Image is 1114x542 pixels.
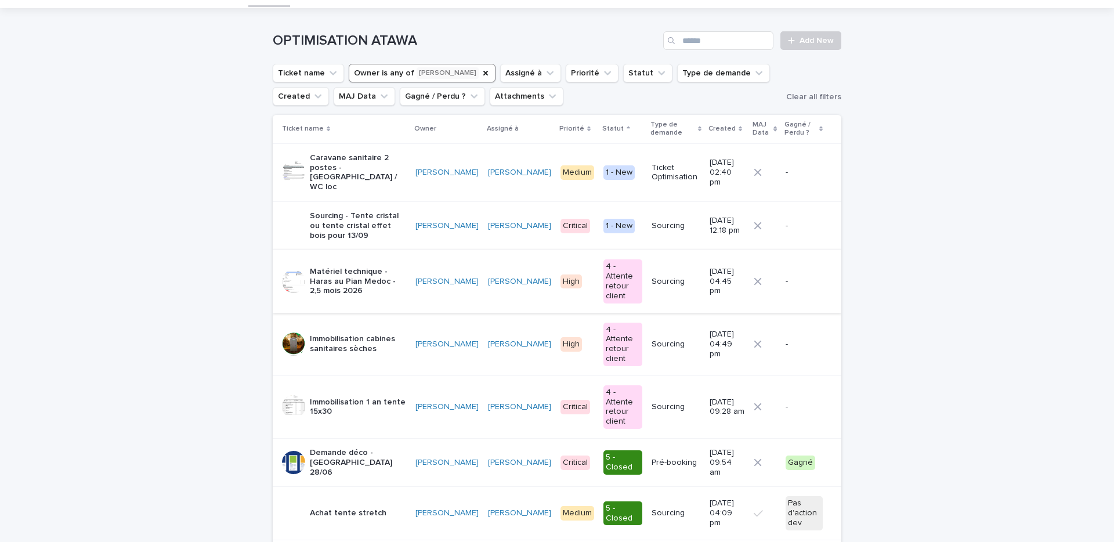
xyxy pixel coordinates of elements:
[488,508,551,518] a: [PERSON_NAME]
[784,118,816,140] p: Gagné / Perdu ?
[786,402,823,412] p: -
[273,438,841,486] tr: Demande déco - [GEOGRAPHIC_DATA] 28/06[PERSON_NAME] [PERSON_NAME] Critical5 - ClosedPré-booking[D...
[710,448,744,477] p: [DATE] 09:54 am
[560,219,590,233] div: Critical
[786,168,823,178] p: -
[652,402,700,412] p: Sourcing
[786,339,823,349] p: -
[310,334,406,354] p: Immobilisation cabines sanitaires sèches
[710,498,744,527] p: [DATE] 04:09 pm
[273,87,329,106] button: Created
[415,221,479,231] a: [PERSON_NAME]
[488,339,551,349] a: [PERSON_NAME]
[753,118,771,140] p: MAJ Data
[652,508,700,518] p: Sourcing
[488,277,551,287] a: [PERSON_NAME]
[786,277,823,287] p: -
[310,211,406,240] p: Sourcing - Tente cristal ou tente cristal effet bois pour 13/09
[560,400,590,414] div: Critical
[800,37,834,45] span: Add New
[786,496,823,530] div: Pas d'action dev
[786,93,841,101] span: Clear all filters
[273,64,344,82] button: Ticket name
[415,277,479,287] a: [PERSON_NAME]
[603,259,642,303] div: 4 - Attente retour client
[710,398,744,417] p: [DATE] 09:28 am
[414,122,436,135] p: Owner
[710,330,744,359] p: [DATE] 04:49 pm
[487,122,519,135] p: Assigné à
[273,143,841,201] tr: Caravane sanitaire 2 postes - [GEOGRAPHIC_DATA] / WC loc[PERSON_NAME] [PERSON_NAME] Medium1 - New...
[566,64,619,82] button: Priorité
[488,402,551,412] a: [PERSON_NAME]
[677,64,770,82] button: Type de demande
[349,64,495,82] button: Owner
[652,277,700,287] p: Sourcing
[710,267,744,296] p: [DATE] 04:45 pm
[652,163,700,183] p: Ticket Optimisation
[652,221,700,231] p: Sourcing
[488,221,551,231] a: [PERSON_NAME]
[415,508,479,518] a: [PERSON_NAME]
[282,122,324,135] p: Ticket name
[603,323,642,366] div: 4 - Attente retour client
[310,508,386,518] p: Achat tente stretch
[602,122,624,135] p: Statut
[603,385,642,429] div: 4 - Attente retour client
[273,250,841,313] tr: Matériel technique - Haras au Pian Medoc - 2,5 mois 2026[PERSON_NAME] [PERSON_NAME] High4 - Atten...
[560,165,594,180] div: Medium
[603,450,642,475] div: 5 - Closed
[560,274,582,289] div: High
[560,456,590,470] div: Critical
[273,32,659,49] h1: OPTIMISATION ATAWA
[782,88,841,106] button: Clear all filters
[560,337,582,352] div: High
[488,168,551,178] a: [PERSON_NAME]
[708,122,736,135] p: Created
[603,165,635,180] div: 1 - New
[488,458,551,468] a: [PERSON_NAME]
[415,458,479,468] a: [PERSON_NAME]
[603,219,635,233] div: 1 - New
[273,375,841,438] tr: Immobilisation 1 an tente 15x30[PERSON_NAME] [PERSON_NAME] Critical4 - Attente retour clientSourc...
[310,153,406,192] p: Caravane sanitaire 2 postes - [GEOGRAPHIC_DATA] / WC loc
[415,168,479,178] a: [PERSON_NAME]
[560,506,594,521] div: Medium
[780,31,841,50] a: Add New
[400,87,485,106] button: Gagné / Perdu ?
[273,313,841,375] tr: Immobilisation cabines sanitaires sèches[PERSON_NAME] [PERSON_NAME] High4 - Attente retour client...
[710,216,744,236] p: [DATE] 12:18 pm
[652,339,700,349] p: Sourcing
[786,456,815,470] div: Gagné
[334,87,395,106] button: MAJ Data
[650,118,695,140] p: Type de demande
[786,221,823,231] p: -
[652,458,700,468] p: Pré-booking
[415,339,479,349] a: [PERSON_NAME]
[415,402,479,412] a: [PERSON_NAME]
[559,122,584,135] p: Priorité
[310,398,406,417] p: Immobilisation 1 an tente 15x30
[490,87,563,106] button: Attachments
[603,501,642,526] div: 5 - Closed
[500,64,561,82] button: Assigné à
[623,64,672,82] button: Statut
[663,31,773,50] input: Search
[273,201,841,250] tr: Sourcing - Tente cristal ou tente cristal effet bois pour 13/09[PERSON_NAME] [PERSON_NAME] Critic...
[273,487,841,540] tr: Achat tente stretch[PERSON_NAME] [PERSON_NAME] Medium5 - ClosedSourcing[DATE] 04:09 pmPas d'actio...
[310,267,406,296] p: Matériel technique - Haras au Pian Medoc - 2,5 mois 2026
[710,158,744,187] p: [DATE] 02:40 pm
[310,448,406,477] p: Demande déco - [GEOGRAPHIC_DATA] 28/06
